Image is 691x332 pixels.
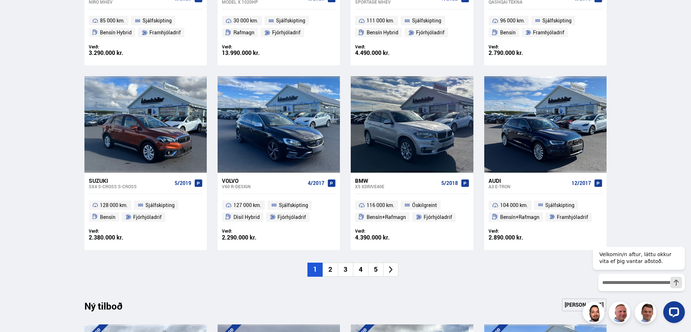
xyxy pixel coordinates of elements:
[100,28,132,37] span: Bensín Hybrid
[222,228,279,234] div: Verð:
[277,213,306,221] span: Fjórhjóladrif
[355,50,412,56] div: 4.490.000 kr.
[222,184,305,189] div: V60 R-DESIGN
[133,213,162,221] span: Fjórhjóladrif
[584,303,605,324] img: nhp88E3Fdnt1Opn2.png
[89,228,146,234] div: Verð:
[500,201,528,210] span: 104 000 km.
[353,263,368,277] li: 4
[441,180,458,186] span: 5/2018
[149,28,181,37] span: Framhjóladrif
[89,184,172,189] div: SX4 S-Cross S-CROSS
[279,201,308,210] span: Sjálfskipting
[89,50,146,56] div: 3.290.000 kr.
[367,28,398,37] span: Bensín Hybrid
[355,184,438,189] div: X5 XDRIVE40E
[489,228,546,234] div: Verð:
[84,301,135,316] div: Ný tilboð
[323,263,338,277] li: 2
[233,28,254,37] span: Rafmagn
[557,213,588,221] span: Framhjóladrif
[355,44,412,49] div: Verð:
[308,180,324,186] span: 4/2017
[89,177,172,184] div: Suzuki
[416,28,445,37] span: Fjórhjóladrif
[84,173,207,250] a: Suzuki SX4 S-Cross S-CROSS 5/2019 128 000 km. Sjálfskipting Bensín Fjórhjóladrif Verð: 2.380.000 kr.
[222,44,279,49] div: Verð:
[355,234,412,241] div: 4.390.000 kr.
[222,50,279,56] div: 13.990.000 kr.
[500,16,525,25] span: 96 000 km.
[424,213,452,221] span: Fjórhjóladrif
[272,28,301,37] span: Fjórhjóladrif
[233,201,261,210] span: 127 000 km.
[562,298,607,311] a: [PERSON_NAME]
[368,263,383,277] li: 5
[89,44,146,49] div: Verð:
[233,16,258,25] span: 30 000 km.
[533,28,564,37] span: Framhjóladrif
[412,16,441,25] span: Sjálfskipting
[587,233,688,329] iframe: LiveChat chat widget
[545,201,574,210] span: Sjálfskipting
[367,201,394,210] span: 116 000 km.
[100,201,128,210] span: 128 000 km.
[500,213,539,221] span: Bensín+Rafmagn
[222,177,305,184] div: Volvo
[307,263,323,277] li: 1
[233,213,260,221] span: Dísil Hybrid
[572,180,591,186] span: 12/2017
[489,234,546,241] div: 2.890.000 kr.
[175,180,191,186] span: 5/2019
[100,213,115,221] span: Bensín
[338,263,353,277] li: 3
[489,184,569,189] div: A3 E-TRON
[542,16,572,25] span: Sjálfskipting
[367,213,406,221] span: Bensín+Rafmagn
[276,16,305,25] span: Sjálfskipting
[222,234,279,241] div: 2.290.000 kr.
[218,173,340,250] a: Volvo V60 R-DESIGN 4/2017 127 000 km. Sjálfskipting Dísil Hybrid Fjórhjóladrif Verð: 2.290.000 kr.
[355,228,412,234] div: Verð:
[500,28,516,37] span: Bensín
[143,16,172,25] span: Sjálfskipting
[145,201,175,210] span: Sjálfskipting
[355,177,438,184] div: BMW
[100,16,125,25] span: 85 000 km.
[351,173,473,250] a: BMW X5 XDRIVE40E 5/2018 116 000 km. Óskilgreint Bensín+Rafmagn Fjórhjóladrif Verð: 4.390.000 kr.
[489,50,546,56] div: 2.790.000 kr.
[412,201,437,210] span: Óskilgreint
[367,16,394,25] span: 111 000 km.
[489,44,546,49] div: Verð:
[89,234,146,241] div: 2.380.000 kr.
[489,177,569,184] div: Audi
[484,173,607,250] a: Audi A3 E-TRON 12/2017 104 000 km. Sjálfskipting Bensín+Rafmagn Framhjóladrif Verð: 2.890.000 kr.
